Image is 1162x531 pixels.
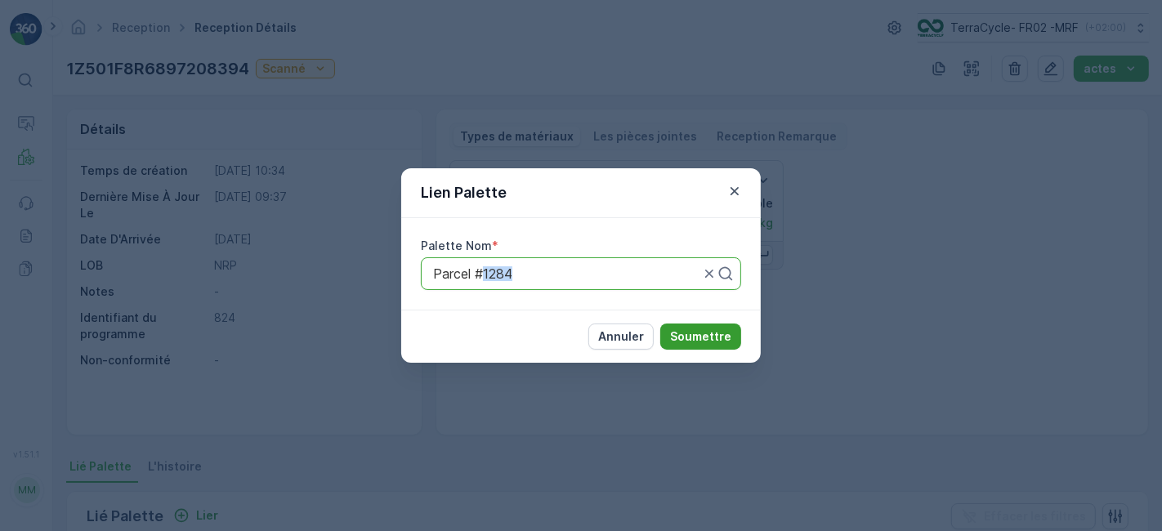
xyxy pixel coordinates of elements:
label: Palette Nom [421,239,492,252]
p: Annuler [598,328,644,345]
button: Soumettre [660,324,741,350]
button: Annuler [588,324,654,350]
p: Soumettre [670,328,731,345]
p: Lien Palette [421,181,507,204]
